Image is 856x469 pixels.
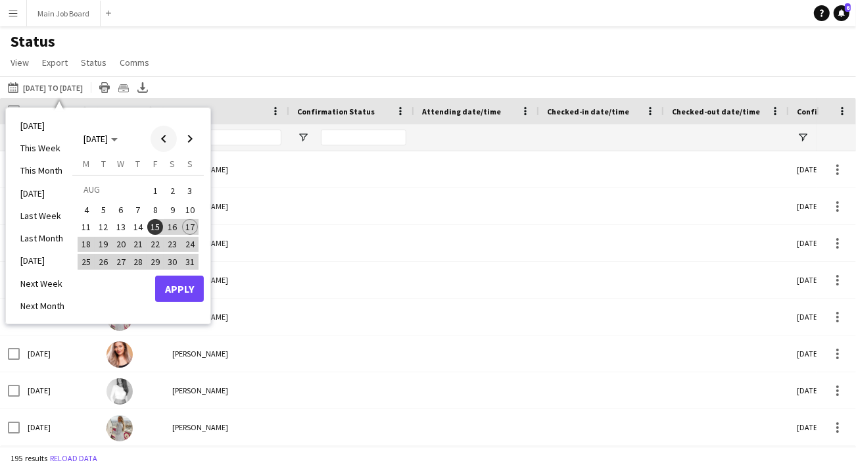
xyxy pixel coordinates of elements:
[113,219,129,235] span: 13
[130,219,146,235] span: 14
[20,335,99,372] div: [DATE]
[172,349,228,358] span: [PERSON_NAME]
[78,253,95,270] button: 25-08-2025
[78,201,95,218] button: 04-08-2025
[153,158,158,170] span: F
[12,272,72,295] li: Next Week
[151,126,177,152] button: Previous month
[147,253,164,270] button: 29-08-2025
[170,158,176,170] span: S
[101,158,106,170] span: T
[182,182,198,200] span: 3
[78,219,94,235] span: 11
[5,54,34,71] a: View
[47,451,100,466] button: Reload data
[297,107,375,116] span: Confirmation Status
[117,158,124,170] span: W
[135,80,151,95] app-action-btn: Export XLSX
[12,227,72,249] li: Last Month
[130,201,147,218] button: 07-08-2025
[95,253,112,270] button: 26-08-2025
[165,237,181,253] span: 23
[120,57,149,68] span: Comms
[164,235,181,253] button: 23-08-2025
[147,237,163,253] span: 22
[147,202,163,218] span: 8
[130,202,146,218] span: 7
[172,422,228,432] span: [PERSON_NAME]
[147,182,163,200] span: 1
[112,253,130,270] button: 27-08-2025
[97,80,112,95] app-action-btn: Print
[28,107,46,116] span: Date
[12,137,72,159] li: This Week
[96,237,112,253] span: 19
[155,276,204,302] button: Apply
[78,237,94,253] span: 18
[96,219,112,235] span: 12
[113,237,129,253] span: 20
[78,127,123,151] button: Choose month and year
[182,254,198,270] span: 31
[27,1,101,26] button: Main Job Board
[130,237,146,253] span: 21
[42,57,68,68] span: Export
[797,132,809,143] button: Open Filter Menu
[113,254,129,270] span: 27
[107,341,133,368] img: Olivia Butler
[177,126,203,152] button: Next month
[147,219,163,235] span: 15
[114,54,155,71] a: Comms
[130,235,147,253] button: 21-08-2025
[107,378,133,405] img: Alice Tipple-Peters
[164,218,181,235] button: 16-08-2025
[78,235,95,253] button: 18-08-2025
[95,201,112,218] button: 05-08-2025
[547,107,629,116] span: Checked-in date/time
[182,237,198,253] span: 24
[182,219,198,235] span: 17
[147,218,164,235] button: 15-08-2025
[78,180,147,201] td: AUG
[78,254,94,270] span: 25
[112,201,130,218] button: 06-08-2025
[83,158,89,170] span: M
[83,133,108,145] span: [DATE]
[297,132,309,143] button: Open Filter Menu
[112,218,130,235] button: 13-08-2025
[172,385,228,395] span: [PERSON_NAME]
[321,130,406,145] input: Confirmation Status Filter Input
[112,235,130,253] button: 20-08-2025
[130,254,146,270] span: 28
[116,80,131,95] app-action-btn: Crew files as ZIP
[96,254,112,270] span: 26
[147,235,164,253] button: 22-08-2025
[81,57,107,68] span: Status
[12,295,72,317] li: Next Month
[37,54,73,71] a: Export
[181,201,199,218] button: 10-08-2025
[12,205,72,227] li: Last Week
[165,219,181,235] span: 16
[147,201,164,218] button: 08-08-2025
[96,202,112,218] span: 5
[422,107,501,116] span: Attending date/time
[107,415,133,441] img: Alexandra Chapman
[12,249,72,272] li: [DATE]
[181,253,199,270] button: 31-08-2025
[147,254,163,270] span: 29
[845,3,851,12] span: 6
[95,218,112,235] button: 12-08-2025
[12,159,72,182] li: This Month
[164,253,181,270] button: 30-08-2025
[113,202,129,218] span: 6
[164,201,181,218] button: 09-08-2025
[11,57,29,68] span: View
[78,202,94,218] span: 4
[12,114,72,137] li: [DATE]
[147,180,164,201] button: 01-08-2025
[164,180,181,201] button: 02-08-2025
[165,182,181,200] span: 2
[130,218,147,235] button: 14-08-2025
[76,54,112,71] a: Status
